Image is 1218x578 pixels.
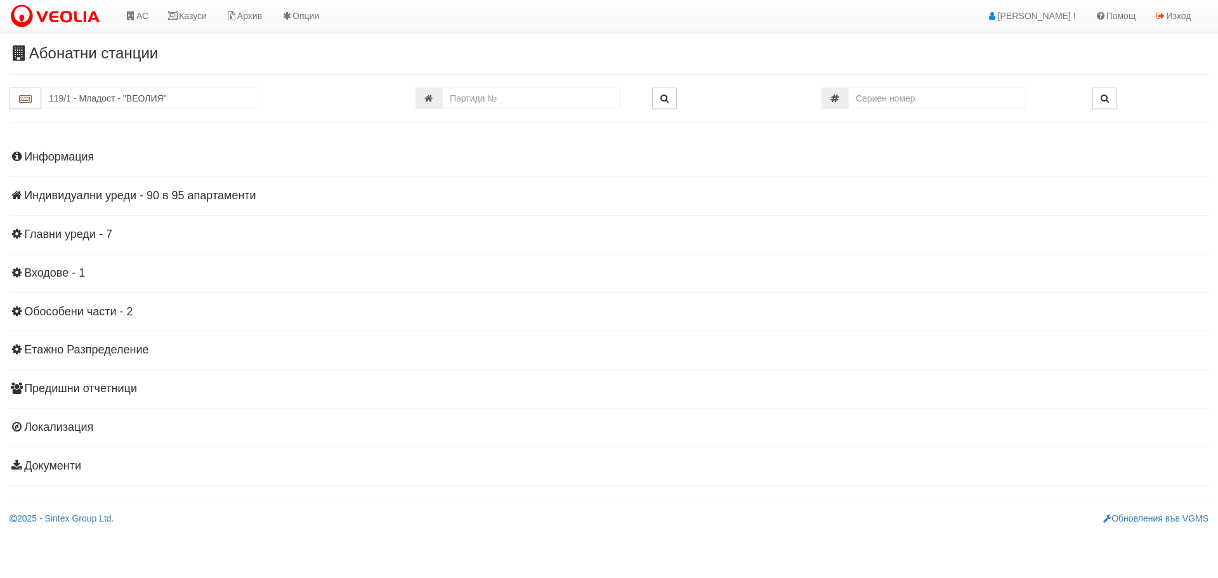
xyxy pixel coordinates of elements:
[10,383,1208,395] h4: Предишни отчетници
[10,3,106,30] img: VeoliaLogo.png
[10,267,1208,280] h4: Входове - 1
[10,45,1208,62] h3: Абонатни станции
[10,460,1208,473] h4: Документи
[10,421,1208,434] h4: Локализация
[10,513,114,523] a: 2025 - Sintex Group Ltd.
[442,88,620,109] input: Партида №
[41,88,261,109] input: Абонатна станция
[10,151,1208,164] h4: Информация
[10,228,1208,241] h4: Главни уреди - 7
[848,88,1026,109] input: Сериен номер
[10,190,1208,202] h4: Индивидуални уреди - 90 в 95 апартаменти
[10,306,1208,319] h4: Обособени части - 2
[1103,513,1208,523] a: Обновления във VGMS
[10,344,1208,357] h4: Етажно Разпределение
